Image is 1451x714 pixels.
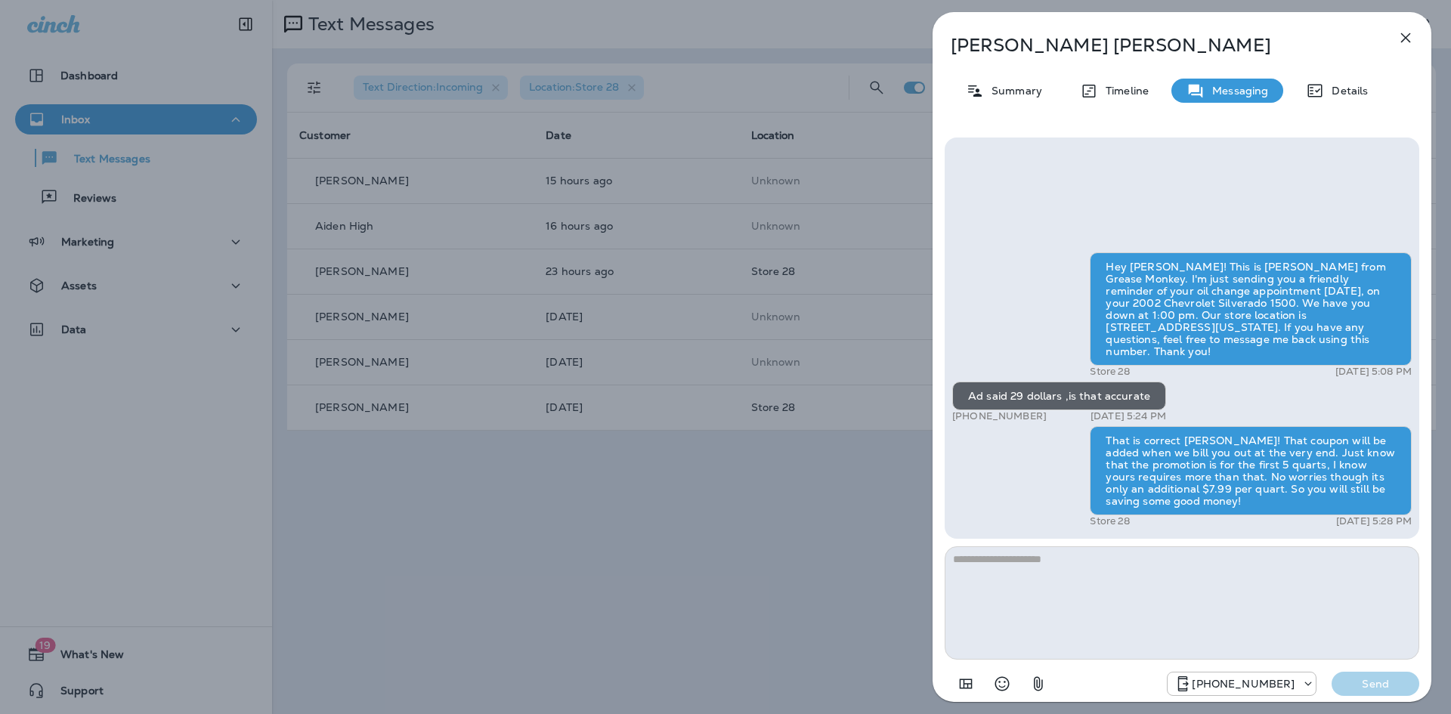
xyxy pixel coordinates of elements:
[1090,515,1130,527] p: Store 28
[984,85,1042,97] p: Summary
[1098,85,1149,97] p: Timeline
[1090,252,1412,366] div: Hey [PERSON_NAME]! This is [PERSON_NAME] from Grease Monkey. I'm just sending you a friendly remi...
[1336,515,1412,527] p: [DATE] 5:28 PM
[951,35,1363,56] p: [PERSON_NAME] [PERSON_NAME]
[1324,85,1368,97] p: Details
[1090,366,1130,378] p: Store 28
[1168,675,1316,693] div: +1 (208) 858-5823
[952,410,1047,422] p: [PHONE_NUMBER]
[987,669,1017,699] button: Select an emoji
[1205,85,1268,97] p: Messaging
[1335,366,1412,378] p: [DATE] 5:08 PM
[1192,678,1295,690] p: [PHONE_NUMBER]
[1090,426,1412,515] div: That is correct [PERSON_NAME]! That coupon will be added when we bill you out at the very end. Ju...
[951,669,981,699] button: Add in a premade template
[1091,410,1166,422] p: [DATE] 5:24 PM
[952,382,1166,410] div: Ad said 29 dollars ,is that accurate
